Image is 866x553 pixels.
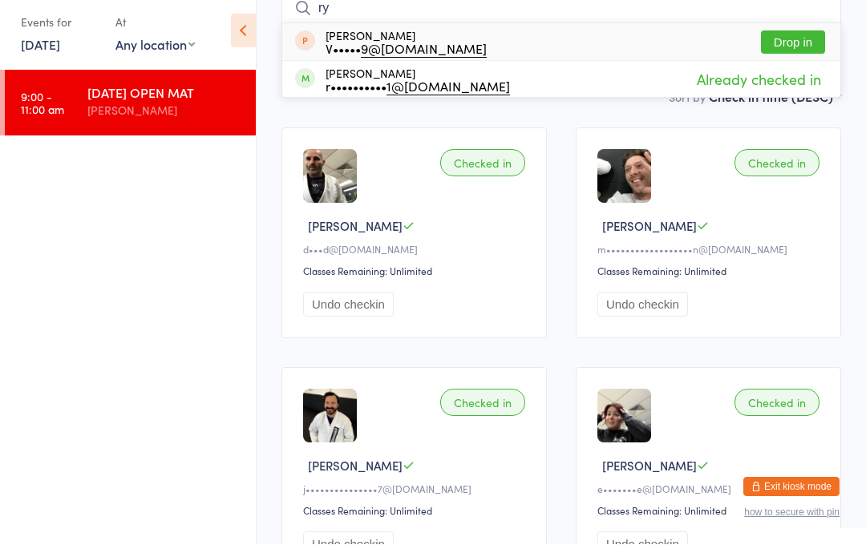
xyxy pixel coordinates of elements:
[597,301,688,325] button: Undo checkin
[597,158,651,212] img: image1720770060.png
[734,158,819,185] div: Checked in
[87,110,242,128] div: [PERSON_NAME]
[597,251,824,264] div: m••••••••••••••••••
[303,251,530,264] div: d•••
[597,490,824,504] div: e•••••••
[303,398,357,451] img: image1722391074.png
[326,50,487,63] div: V•••••
[87,92,242,110] div: [DATE] OPEN MAT
[303,158,357,212] img: image1727744487.png
[21,99,64,124] time: 9:00 - 11:00 am
[326,88,510,101] div: r••••••••••
[440,158,525,185] div: Checked in
[440,398,525,425] div: Checked in
[734,398,819,425] div: Checked in
[5,79,256,144] a: 9:00 -11:00 am[DATE] OPEN MAT[PERSON_NAME]
[115,18,195,44] div: At
[693,74,825,102] span: Already checked in
[326,38,487,63] div: [PERSON_NAME]
[326,75,510,101] div: [PERSON_NAME]
[308,466,403,482] span: [PERSON_NAME]
[308,226,403,243] span: [PERSON_NAME]
[115,44,195,62] div: Any location
[744,515,840,527] button: how to secure with pin
[303,490,530,504] div: j•••••••••••••••
[21,18,99,44] div: Events for
[597,512,824,526] div: Classes Remaining: Unlimited
[21,44,60,62] a: [DATE]
[303,301,394,325] button: Undo checkin
[743,486,840,505] button: Exit kiosk mode
[602,226,697,243] span: [PERSON_NAME]
[761,39,825,63] button: Drop in
[303,512,530,526] div: Classes Remaining: Unlimited
[303,272,530,286] div: Classes Remaining: Unlimited
[597,272,824,286] div: Classes Remaining: Unlimited
[602,466,697,482] span: [PERSON_NAME]
[597,398,651,451] img: image1718915103.png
